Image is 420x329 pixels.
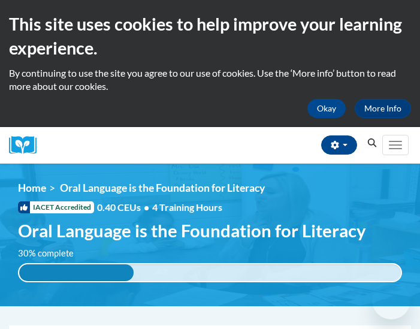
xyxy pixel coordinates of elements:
[363,136,381,150] button: Search
[18,247,87,260] label: 30% complete
[60,182,265,194] span: Oral Language is the Foundation for Literacy
[307,99,346,118] button: Okay
[9,136,45,155] a: Cox Campus
[321,135,357,155] button: Account Settings
[19,264,134,281] div: 30% complete
[18,182,46,194] a: Home
[18,220,366,241] span: Oral Language is the Foundation for Literacy
[9,136,45,155] img: Logo brand
[381,127,411,164] div: Main menu
[9,12,411,61] h2: This site uses cookies to help improve your learning experience.
[152,201,222,213] span: 4 Training Hours
[355,99,411,118] a: More Info
[18,201,94,213] span: IACET Accredited
[372,281,410,319] iframe: Button to launch messaging window
[144,201,149,213] span: •
[97,201,152,214] span: 0.40 CEUs
[9,67,411,93] p: By continuing to use the site you agree to our use of cookies. Use the ‘More info’ button to read...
